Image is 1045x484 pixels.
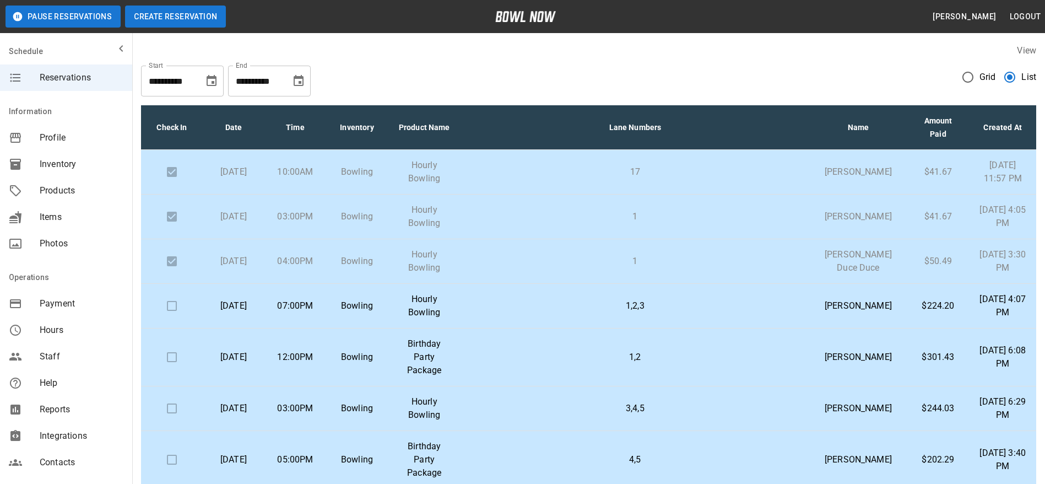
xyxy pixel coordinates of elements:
[397,395,452,422] p: Hourly Bowling
[40,211,123,224] span: Items
[264,105,326,150] th: Time
[469,165,800,179] p: 17
[212,351,256,364] p: [DATE]
[978,293,1027,319] p: [DATE] 4:07 PM
[273,255,317,268] p: 04:00PM
[916,402,961,415] p: $244.03
[397,440,452,480] p: Birthday Party Package
[40,297,123,310] span: Payment
[978,395,1027,422] p: [DATE] 6:29 PM
[469,255,800,268] p: 1
[201,70,223,92] button: Choose date, selected date is Oct 11, 2025
[40,237,123,250] span: Photos
[495,11,556,22] img: logo
[40,324,123,337] span: Hours
[288,70,310,92] button: Choose date, selected date is Nov 11, 2025
[916,255,961,268] p: $50.49
[928,7,1000,27] button: [PERSON_NAME]
[212,299,256,313] p: [DATE]
[335,210,379,223] p: Bowling
[916,299,961,313] p: $224.20
[335,402,379,415] p: Bowling
[273,165,317,179] p: 10:00AM
[397,203,452,230] p: Hourly Bowling
[335,351,379,364] p: Bowling
[388,105,461,150] th: Product Name
[212,210,256,223] p: [DATE]
[40,131,123,144] span: Profile
[40,71,123,84] span: Reservations
[907,105,970,150] th: Amount Paid
[818,351,898,364] p: [PERSON_NAME]
[335,165,379,179] p: Bowling
[469,210,800,223] p: 1
[273,351,317,364] p: 12:00PM
[469,453,800,466] p: 4,5
[818,210,898,223] p: [PERSON_NAME]
[818,165,898,179] p: [PERSON_NAME]
[125,6,226,28] button: Create Reservation
[141,105,203,150] th: Check In
[273,453,317,466] p: 05:00PM
[969,105,1036,150] th: Created At
[1005,7,1045,27] button: Logout
[397,159,452,185] p: Hourly Bowling
[335,255,379,268] p: Bowling
[6,6,121,28] button: Pause Reservations
[978,447,1027,473] p: [DATE] 3:40 PM
[979,71,996,84] span: Grid
[326,105,388,150] th: Inventory
[916,165,961,179] p: $41.67
[978,248,1027,275] p: [DATE] 3:30 PM
[397,248,452,275] p: Hourly Bowling
[809,105,907,150] th: Name
[40,456,123,469] span: Contacts
[335,453,379,466] p: Bowling
[818,453,898,466] p: [PERSON_NAME]
[212,255,256,268] p: [DATE]
[273,299,317,313] p: 07:00PM
[273,210,317,223] p: 03:00PM
[978,203,1027,230] p: [DATE] 4:05 PM
[40,403,123,416] span: Reports
[916,351,961,364] p: $301.43
[1021,71,1036,84] span: List
[818,402,898,415] p: [PERSON_NAME]
[397,293,452,319] p: Hourly Bowling
[40,184,123,197] span: Products
[203,105,264,150] th: Date
[40,429,123,443] span: Integrations
[469,351,800,364] p: 1,2
[978,159,1027,185] p: [DATE] 11:57 PM
[335,299,379,313] p: Bowling
[40,350,123,363] span: Staff
[916,210,961,223] p: $41.67
[273,402,317,415] p: 03:00PM
[397,337,452,377] p: Birthday Party Package
[1017,45,1036,56] label: View
[978,344,1027,370] p: [DATE] 6:08 PM
[818,248,898,275] p: [PERSON_NAME] Duce Duce
[212,453,256,466] p: [DATE]
[212,402,256,415] p: [DATE]
[818,299,898,313] p: [PERSON_NAME]
[461,105,809,150] th: Lane Numbers
[916,453,961,466] p: $202.29
[40,158,123,171] span: Inventory
[212,165,256,179] p: [DATE]
[469,299,800,313] p: 1,2,3
[40,377,123,390] span: Help
[469,402,800,415] p: 3,4,5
